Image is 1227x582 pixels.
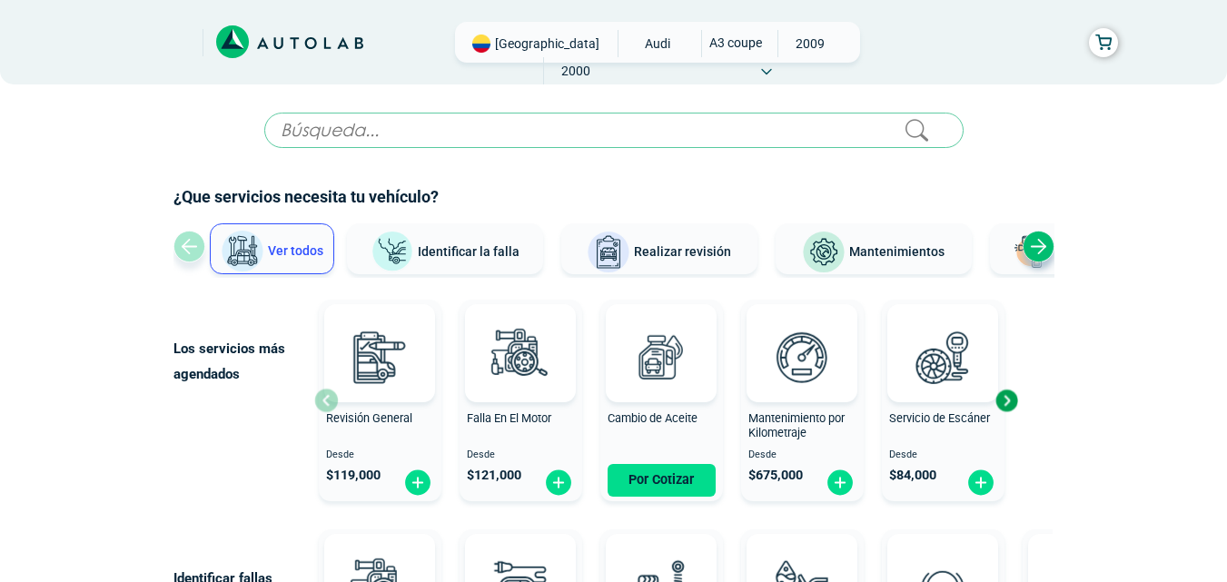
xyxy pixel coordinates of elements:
img: Identificar la falla [371,231,414,273]
p: Los servicios más agendados [173,336,314,387]
span: Realizar revisión [634,244,731,259]
img: diagnostic_engine-v3.svg [480,317,560,397]
img: Ver todos [221,230,264,273]
button: Por Cotizar [608,464,716,497]
span: $ 121,000 [467,468,521,483]
button: Identificar la falla [347,223,543,274]
img: AD0BCuuxAAAAAElFTkSuQmCC [634,308,688,362]
span: Desde [748,449,856,461]
img: cambio_de_aceite-v3.svg [621,317,701,397]
button: Realizar revisión [561,223,757,274]
img: revision_general-v3.svg [340,317,420,397]
img: AD0BCuuxAAAAAElFTkSuQmCC [775,308,829,362]
span: Desde [889,449,997,461]
div: Next slide [1023,231,1054,262]
span: Identificar la falla [418,243,519,258]
img: fi_plus-circle2.svg [966,469,995,497]
span: Desde [467,449,575,461]
input: Búsqueda... [264,113,964,148]
span: Mantenimiento por Kilometraje [748,411,845,440]
button: Revisión General Desde $119,000 [319,300,441,501]
button: Servicio de Escáner Desde $84,000 [882,300,1004,501]
img: Latonería y Pintura [1009,231,1053,274]
span: A3 COUPE [702,30,767,55]
img: AD0BCuuxAAAAAElFTkSuQmCC [352,308,407,362]
span: $ 84,000 [889,468,936,483]
span: AUDI [626,30,690,57]
span: 2009 [778,30,843,57]
img: Flag of COLOMBIA [472,35,490,53]
img: Realizar revisión [587,231,630,274]
button: Mantenimientos [776,223,972,274]
img: AD0BCuuxAAAAAElFTkSuQmCC [915,308,970,362]
img: fi_plus-circle2.svg [826,469,855,497]
button: Cambio de Aceite Por Cotizar [600,300,723,501]
span: Mantenimientos [849,244,945,259]
img: revision_por_kilometraje-v3.svg [762,317,842,397]
img: fi_plus-circle2.svg [544,469,573,497]
button: Ver todos [210,223,334,274]
div: Next slide [993,387,1020,414]
span: Ver todos [268,243,323,258]
span: [GEOGRAPHIC_DATA] [495,35,599,53]
button: Falla En El Motor Desde $121,000 [460,300,582,501]
span: Revisión General [326,411,412,425]
span: Cambio de Aceite [608,411,698,425]
button: Mantenimiento por Kilometraje Desde $675,000 [741,300,864,501]
h2: ¿Que servicios necesita tu vehículo? [173,185,1054,209]
span: Falla En El Motor [467,411,551,425]
img: escaner-v3.svg [903,317,983,397]
img: Mantenimientos [802,231,846,274]
span: $ 675,000 [748,468,803,483]
img: fi_plus-circle2.svg [403,469,432,497]
span: Desde [326,449,434,461]
span: 2000 [544,57,609,84]
span: Servicio de Escáner [889,411,990,425]
img: AD0BCuuxAAAAAElFTkSuQmCC [493,308,548,362]
span: $ 119,000 [326,468,381,483]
